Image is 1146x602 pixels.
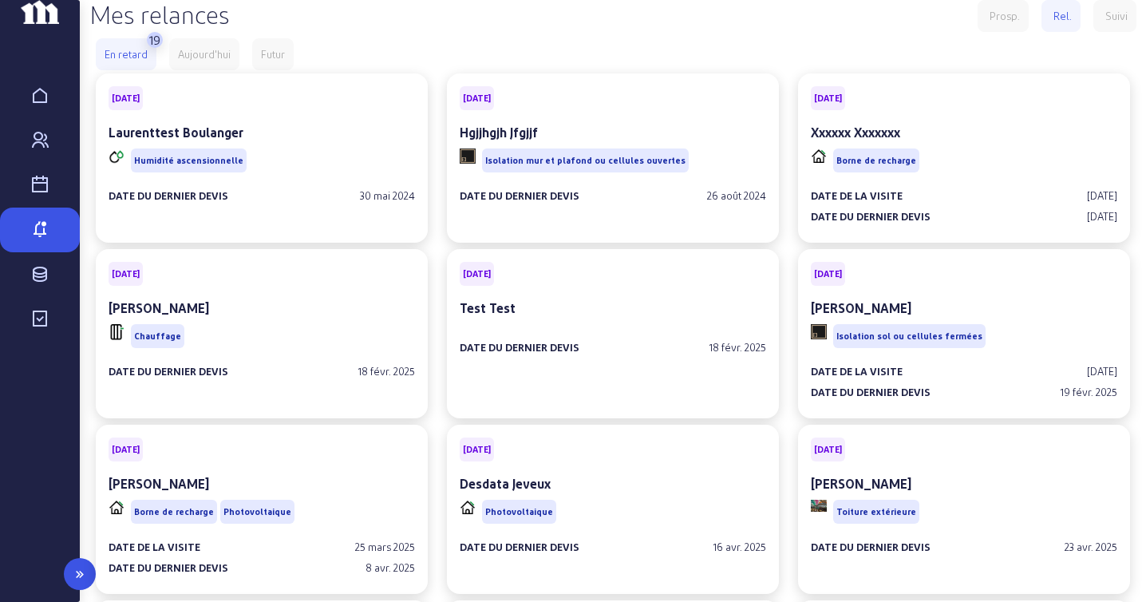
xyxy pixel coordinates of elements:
[105,47,148,61] div: En retard
[109,364,228,378] div: Date du dernier devis
[149,27,160,50] div: 19
[178,47,231,61] div: Aujourd'hui
[109,560,228,575] div: Date du dernier devis
[836,331,982,342] span: Isolation sol ou cellules fermées
[1053,9,1072,23] div: Rel.
[707,188,766,203] div: 26 août 2024
[355,540,415,554] div: 25 mars 2025
[460,188,579,203] div: Date du dernier devis
[1087,209,1117,224] div: [DATE]
[836,506,916,517] span: Toiture extérieure
[709,340,766,354] div: 18 févr. 2025
[223,506,291,517] span: Photovoltaique
[109,324,124,340] img: HVAC
[109,476,209,491] cam-card-title: [PERSON_NAME]
[112,268,140,279] span: [DATE]
[1065,540,1117,554] div: 23 avr. 2025
[811,476,911,491] cam-card-title: [PERSON_NAME]
[460,540,579,554] div: Date du dernier devis
[811,500,827,512] img: CITE
[134,331,181,342] span: Chauffage
[485,506,553,517] span: Photovoltaique
[811,364,903,378] div: Date de la visite
[814,444,842,455] span: [DATE]
[134,506,214,517] span: Borne de recharge
[1060,385,1117,399] div: 19 févr. 2025
[460,340,579,354] div: Date du dernier devis
[109,149,124,164] img: HUM
[485,155,686,166] span: Isolation mur et plafond ou cellules ouvertes
[463,93,491,104] span: [DATE]
[463,268,491,279] span: [DATE]
[112,93,140,104] span: [DATE]
[1087,364,1117,378] div: [DATE]
[460,500,476,514] img: PVELEC
[109,500,124,514] img: PVELEC
[460,125,538,140] cam-card-title: Hgjjhgjh Jfgjjf
[463,444,491,455] span: [DATE]
[109,188,228,203] div: Date du dernier devis
[134,155,243,166] span: Humidité ascensionnelle
[811,149,827,163] img: PVELEC
[112,444,140,455] span: [DATE]
[811,300,911,315] cam-card-title: [PERSON_NAME]
[358,364,415,378] div: 18 févr. 2025
[811,125,900,140] cam-card-title: Xxxxxx Xxxxxxx
[109,540,200,554] div: Date de la visite
[460,300,516,315] cam-card-title: Test Test
[811,209,931,224] div: Date du dernier devis
[360,188,415,203] div: 30 mai 2024
[811,385,931,399] div: Date du dernier devis
[836,155,916,166] span: Borne de recharge
[261,47,285,61] div: Futur
[811,540,931,554] div: Date du dernier devis
[814,268,842,279] span: [DATE]
[366,560,415,575] div: 8 avr. 2025
[1087,188,1117,203] div: [DATE]
[713,540,766,554] div: 16 avr. 2025
[460,476,551,491] cam-card-title: Desdata Jeveux
[1105,9,1128,23] div: Suivi
[109,300,209,315] cam-card-title: [PERSON_NAME]
[990,9,1020,23] div: Prosp.
[109,125,243,140] cam-card-title: Laurenttest Boulanger
[460,149,476,164] img: CID
[814,93,842,104] span: [DATE]
[811,188,903,203] div: Date de la visite
[811,324,827,339] img: CID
